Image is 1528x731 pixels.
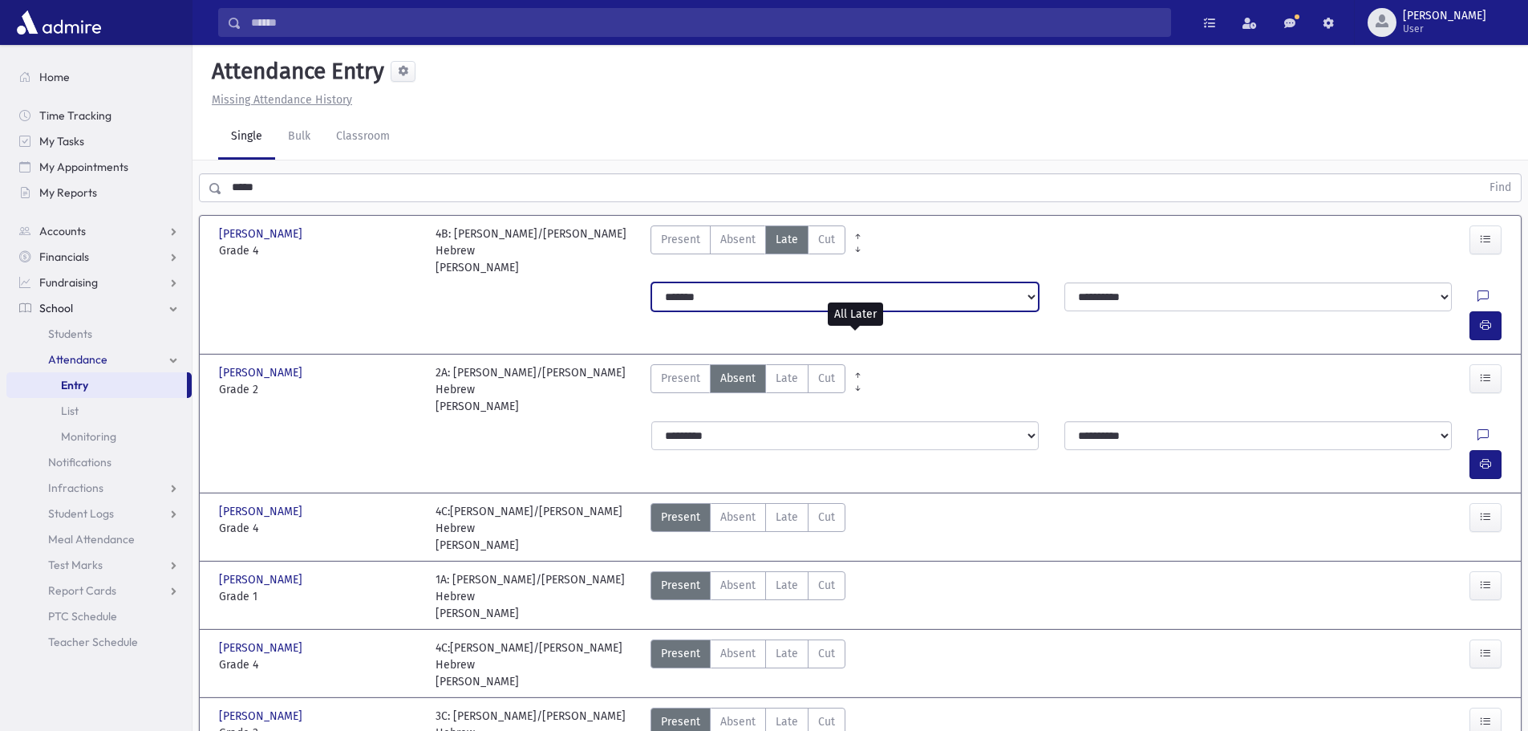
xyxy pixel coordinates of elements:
a: List [6,398,192,424]
span: Late [776,713,798,730]
span: Grade 1 [219,588,419,605]
span: Absent [720,713,756,730]
u: Missing Attendance History [212,93,352,107]
div: 2A: [PERSON_NAME]/[PERSON_NAME] Hebrew [PERSON_NAME] [436,364,636,415]
span: Grade 4 [219,656,419,673]
div: AttTypes [651,571,845,622]
span: Student Logs [48,506,114,521]
a: Student Logs [6,501,192,526]
a: My Appointments [6,154,192,180]
span: Grade 4 [219,520,419,537]
span: Late [776,370,798,387]
span: Absent [720,370,756,387]
span: Fundraising [39,275,98,290]
span: Teacher Schedule [48,635,138,649]
span: Grade 2 [219,381,419,398]
h5: Attendance Entry [205,58,384,85]
span: Cut [818,370,835,387]
span: My Tasks [39,134,84,148]
span: Grade 4 [219,242,419,259]
span: [PERSON_NAME] [219,503,306,520]
a: Attendance [6,347,192,372]
span: [PERSON_NAME] [1403,10,1486,22]
a: Teacher Schedule [6,629,192,655]
span: Report Cards [48,583,116,598]
span: Cut [818,231,835,248]
span: Cut [818,509,835,526]
span: Absent [720,509,756,526]
div: 4B: [PERSON_NAME]/[PERSON_NAME] Hebrew [PERSON_NAME] [436,225,636,276]
div: 4C:[PERSON_NAME]/[PERSON_NAME] Hebrew [PERSON_NAME] [436,503,636,554]
a: Infractions [6,475,192,501]
span: Late [776,509,798,526]
a: Missing Attendance History [205,93,352,107]
a: Home [6,64,192,90]
div: 4C:[PERSON_NAME]/[PERSON_NAME] Hebrew [PERSON_NAME] [436,640,636,690]
span: [PERSON_NAME] [219,364,306,381]
a: Entry [6,372,187,398]
span: School [39,301,73,315]
span: Notifications [48,455,111,469]
span: Infractions [48,481,103,495]
a: Notifications [6,449,192,475]
span: Financials [39,250,89,264]
a: Report Cards [6,578,192,603]
a: Accounts [6,218,192,244]
span: Present [661,645,700,662]
span: Late [776,231,798,248]
span: Cut [818,645,835,662]
div: AttTypes [651,503,845,554]
span: Absent [720,231,756,248]
span: [PERSON_NAME] [219,708,306,725]
span: PTC Schedule [48,609,117,623]
span: My Reports [39,185,97,200]
span: Late [776,645,798,662]
span: Students [48,327,92,341]
button: Find [1480,174,1521,201]
div: AttTypes [651,640,845,690]
span: List [61,404,79,418]
a: PTC Schedule [6,603,192,629]
a: Meal Attendance [6,526,192,552]
a: Monitoring [6,424,192,449]
a: School [6,295,192,321]
span: Present [661,231,700,248]
span: Present [661,713,700,730]
span: Late [776,577,798,594]
span: Entry [61,378,88,392]
span: Present [661,509,700,526]
span: Home [39,70,70,84]
div: AttTypes [651,364,845,415]
span: Absent [720,577,756,594]
div: All Later [828,303,883,326]
span: Cut [818,577,835,594]
a: Single [218,115,275,160]
a: Fundraising [6,270,192,295]
span: [PERSON_NAME] [219,225,306,242]
a: Test Marks [6,552,192,578]
a: Bulk [275,115,323,160]
div: 1A: [PERSON_NAME]/[PERSON_NAME] Hebrew [PERSON_NAME] [436,571,636,622]
span: Time Tracking [39,108,111,123]
span: Test Marks [48,558,103,572]
span: Attendance [48,352,107,367]
a: Classroom [323,115,403,160]
span: Monitoring [61,429,116,444]
a: My Reports [6,180,192,205]
div: AttTypes [651,225,845,276]
a: My Tasks [6,128,192,154]
span: Present [661,577,700,594]
span: Absent [720,645,756,662]
span: My Appointments [39,160,128,174]
a: Students [6,321,192,347]
a: Financials [6,244,192,270]
span: Present [661,370,700,387]
span: [PERSON_NAME] [219,640,306,656]
a: Time Tracking [6,103,192,128]
span: Accounts [39,224,86,238]
span: User [1403,22,1486,35]
img: AdmirePro [13,6,105,39]
span: [PERSON_NAME] [219,571,306,588]
span: Meal Attendance [48,532,135,546]
input: Search [241,8,1170,37]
